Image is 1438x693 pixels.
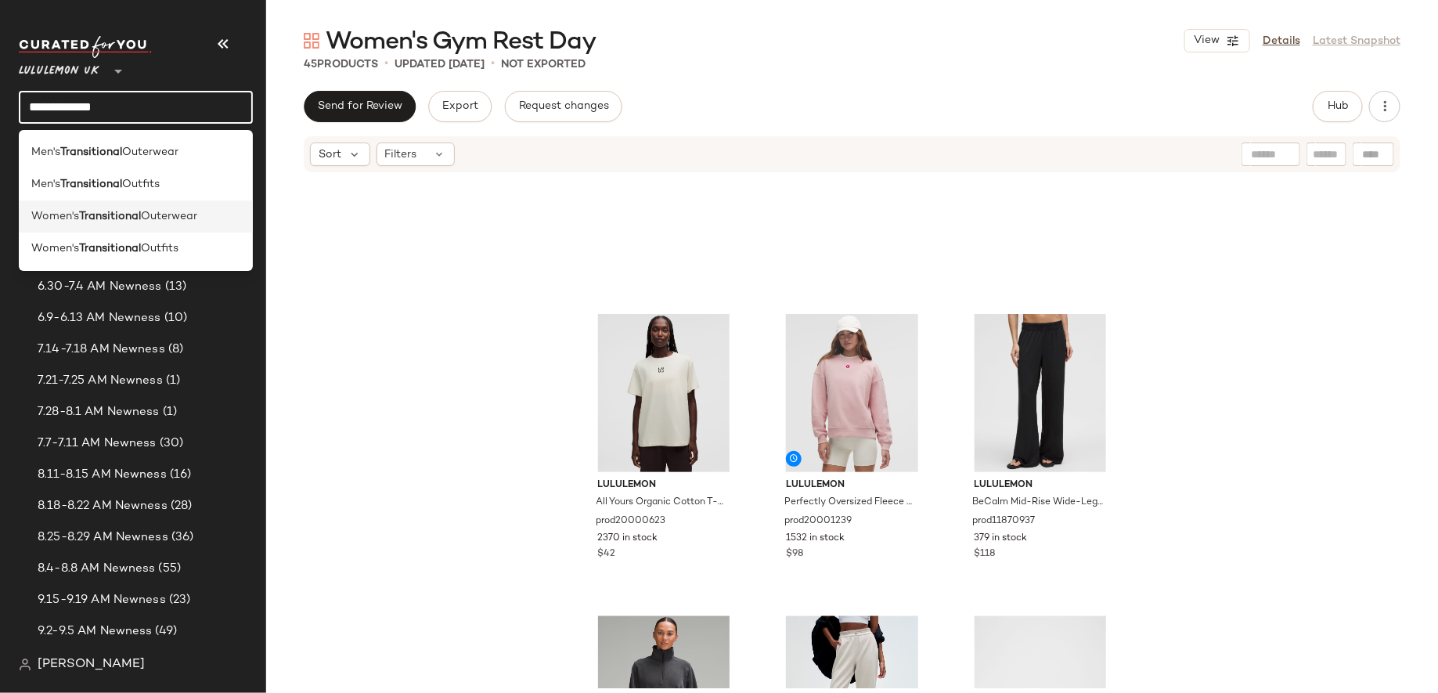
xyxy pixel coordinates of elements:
[122,176,160,193] span: Outfits
[38,623,153,641] span: 9.2-9.5 AM Newness
[38,591,166,609] span: 9.15-9.19 AM Newness
[153,623,178,641] span: (49)
[395,56,485,73] p: updated [DATE]
[31,176,60,193] span: Men's
[38,529,168,547] span: 8.25-8.29 AM Newness
[428,91,492,122] button: Export
[975,478,1107,493] span: lululemon
[141,208,197,225] span: Outerwear
[975,547,996,561] span: $118
[162,278,187,296] span: (13)
[784,514,852,529] span: prod20001239
[1327,100,1349,113] span: Hub
[38,466,167,484] span: 8.11-8.15 AM Newness
[79,208,141,225] b: Transitional
[491,55,495,74] span: •
[161,309,188,327] span: (10)
[157,435,184,453] span: (30)
[319,146,341,163] span: Sort
[19,36,152,58] img: cfy_white_logo.C9jOOHJF.svg
[505,91,622,122] button: Request changes
[598,532,658,546] span: 2370 in stock
[962,314,1119,472] img: LW5GRXS_0001_1
[122,144,178,161] span: Outerwear
[596,496,729,510] span: All Yours Organic Cotton T-Shirt Wordmark
[304,91,416,122] button: Send for Review
[304,59,317,70] span: 45
[31,144,60,161] span: Men's
[60,144,122,161] b: Transitional
[38,435,157,453] span: 7.7-7.11 AM Newness
[973,496,1105,510] span: BeCalm Mid-Rise Wide-Leg Pant
[518,100,609,113] span: Request changes
[598,547,616,561] span: $42
[973,514,1036,529] span: prod11870937
[156,560,182,578] span: (55)
[160,403,177,421] span: (1)
[975,532,1028,546] span: 379 in stock
[1313,91,1363,122] button: Hub
[19,53,99,81] span: Lululemon UK
[598,478,730,493] span: lululemon
[38,497,168,515] span: 8.18-8.22 AM Newness
[38,403,160,421] span: 7.28-8.1 AM Newness
[326,27,596,58] span: Women's Gym Rest Day
[586,314,743,472] img: LW3JCHS_072473_1
[786,532,845,546] span: 1532 in stock
[38,655,145,674] span: [PERSON_NAME]
[304,56,378,73] div: Products
[501,56,586,73] p: Not Exported
[38,372,163,390] span: 7.21-7.25 AM Newness
[31,208,79,225] span: Women's
[141,240,178,257] span: Outfits
[38,560,156,578] span: 8.4-8.8 AM Newness
[38,309,161,327] span: 6.9-6.13 AM Newness
[441,100,478,113] span: Export
[304,33,319,49] img: svg%3e
[786,547,803,561] span: $98
[38,341,165,359] span: 7.14-7.18 AM Newness
[1263,33,1300,49] a: Details
[384,55,388,74] span: •
[167,466,192,484] span: (16)
[165,341,183,359] span: (8)
[1184,29,1250,52] button: View
[79,240,141,257] b: Transitional
[166,591,191,609] span: (23)
[163,372,180,390] span: (1)
[786,478,918,493] span: lululemon
[31,240,79,257] span: Women's
[385,146,417,163] span: Filters
[38,278,162,296] span: 6.30-7.4 AM Newness
[1193,34,1220,47] span: View
[317,100,402,113] span: Send for Review
[168,497,193,515] span: (28)
[168,529,194,547] span: (36)
[784,496,917,510] span: Perfectly Oversized Fleece Crew Logo
[19,659,31,671] img: svg%3e
[596,514,666,529] span: prod20000623
[773,314,931,472] img: LW3JDAS_073972_1
[60,176,122,193] b: Transitional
